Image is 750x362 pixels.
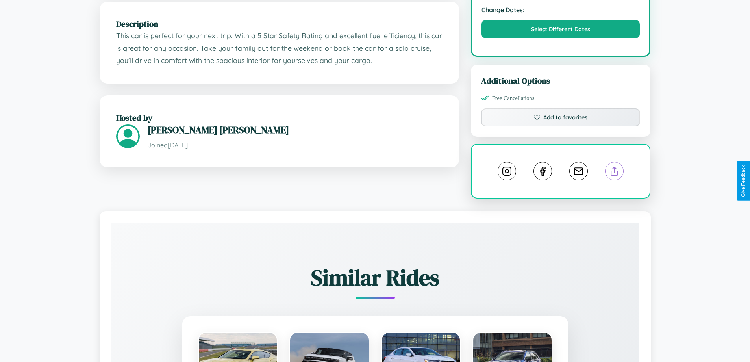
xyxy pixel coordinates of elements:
span: Free Cancellations [492,95,535,102]
h2: Similar Rides [139,262,611,293]
p: Joined [DATE] [148,139,443,151]
button: Add to favorites [481,108,641,126]
p: This car is perfect for your next trip. With a 5 Star Safety Rating and excellent fuel efficiency... [116,30,443,67]
h2: Hosted by [116,112,443,123]
button: Select Different Dates [481,20,640,38]
h2: Description [116,18,443,30]
div: Give Feedback [741,165,746,197]
h3: Additional Options [481,75,641,86]
strong: Change Dates: [481,6,640,14]
h3: [PERSON_NAME] [PERSON_NAME] [148,123,443,136]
